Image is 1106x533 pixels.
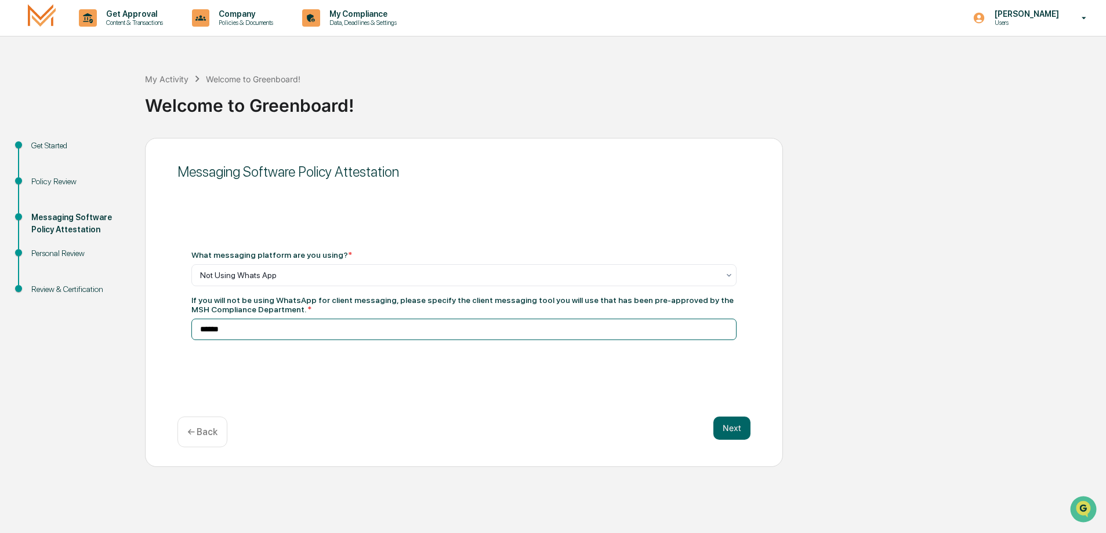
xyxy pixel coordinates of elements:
img: 1746055101610-c473b297-6a78-478c-a979-82029cc54cd1 [12,89,32,109]
div: Get Started [31,140,126,152]
span: Data Lookup [23,168,73,180]
div: My Activity [145,74,188,84]
div: If you will not be using WhatsApp for client messaging, please specify the client messaging tool ... [191,295,737,314]
div: 🗄️ [84,147,93,156]
img: logo [28,4,56,31]
span: Pylon [115,196,140,205]
p: How can we help? [12,24,211,43]
div: Messaging Software Policy Attestation [177,163,750,180]
button: Next [713,417,750,440]
div: 🖐️ [12,147,21,156]
span: Attestations [96,146,144,158]
div: 🔎 [12,169,21,178]
p: Data, Deadlines & Settings [320,19,402,27]
span: Preclearance [23,146,75,158]
a: 🖐️Preclearance [7,141,79,162]
div: Welcome to Greenboard! [206,74,300,84]
p: Users [985,19,1065,27]
a: 🔎Data Lookup [7,163,78,184]
div: Policy Review [31,176,126,188]
div: We're available if you need us! [39,100,147,109]
button: Start new chat [197,92,211,106]
div: Messaging Software Policy Attestation [31,211,126,236]
iframe: Open customer support [1069,495,1100,526]
p: Get Approval [97,9,169,19]
a: Powered byPylon [82,196,140,205]
p: My Compliance [320,9,402,19]
p: [PERSON_NAME] [985,9,1065,19]
p: Policies & Documents [209,19,279,27]
p: ← Back [187,426,217,437]
div: Personal Review [31,247,126,260]
p: Company [209,9,279,19]
p: Content & Transactions [97,19,169,27]
div: Welcome to Greenboard! [145,86,1100,116]
div: Review & Certification [31,283,126,295]
div: Start new chat [39,89,190,100]
div: What messaging platform are you using? [191,250,352,260]
a: 🗄️Attestations [79,141,148,162]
